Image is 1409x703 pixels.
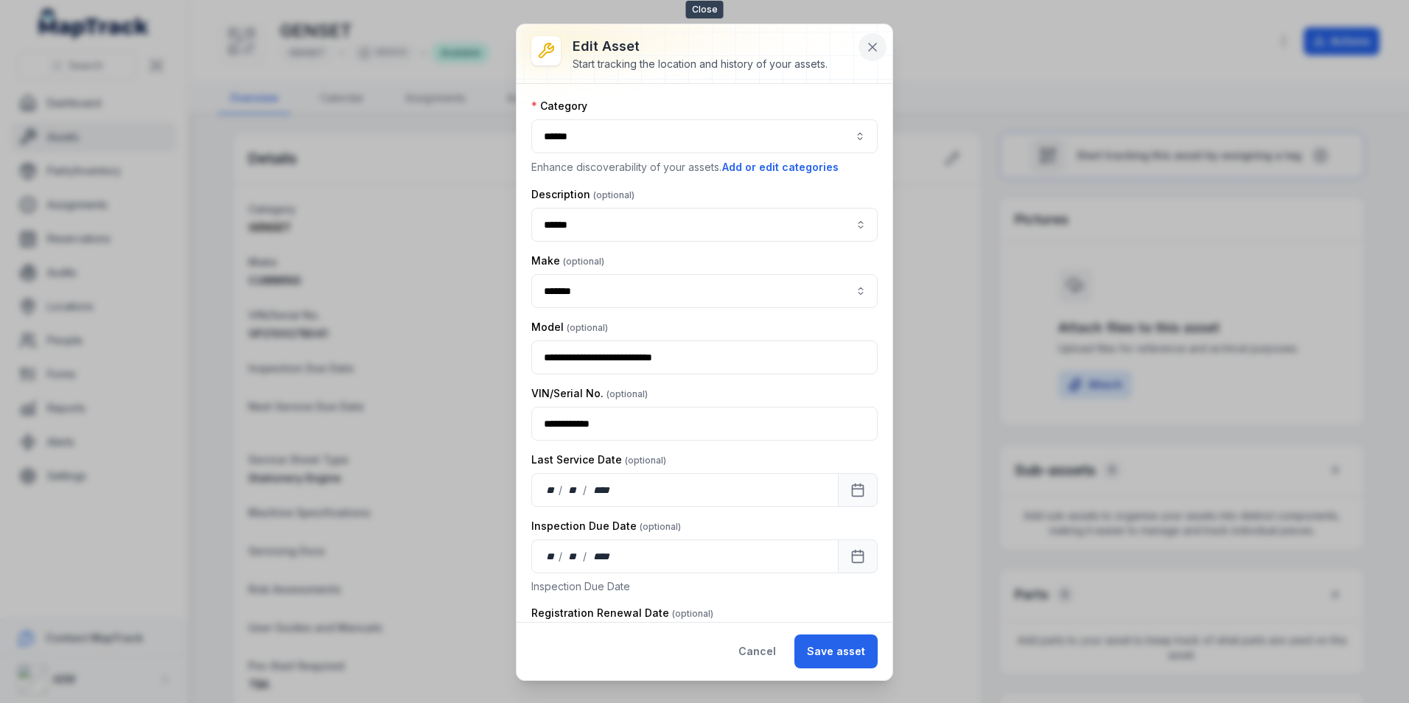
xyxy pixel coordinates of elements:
div: / [583,549,588,564]
label: Category [531,99,587,113]
div: Start tracking the location and history of your assets. [573,57,828,71]
p: Enhance discoverability of your assets. [531,159,878,175]
div: month, [564,483,584,497]
h3: Edit asset [573,36,828,57]
label: Model [531,320,608,335]
div: day, [544,549,559,564]
label: Inspection Due Date [531,519,681,534]
button: Calendar [838,473,878,507]
div: year, [588,549,615,564]
button: Add or edit categories [721,159,839,175]
button: Cancel [726,634,789,668]
label: Description [531,187,634,202]
label: Last Service Date [531,452,666,467]
div: month, [564,549,584,564]
div: year, [588,483,615,497]
div: / [559,549,564,564]
span: Close [686,1,724,18]
div: / [559,483,564,497]
div: day, [544,483,559,497]
label: Make [531,253,604,268]
label: VIN/Serial No. [531,386,648,401]
label: Registration Renewal Date [531,606,713,620]
input: asset-edit:cf[8261eee4-602e-4976-b39b-47b762924e3f]-label [531,274,878,308]
p: Inspection Due Date [531,579,878,594]
input: asset-edit:description-label [531,208,878,242]
button: Calendar [838,539,878,573]
button: Save asset [794,634,878,668]
div: / [583,483,588,497]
